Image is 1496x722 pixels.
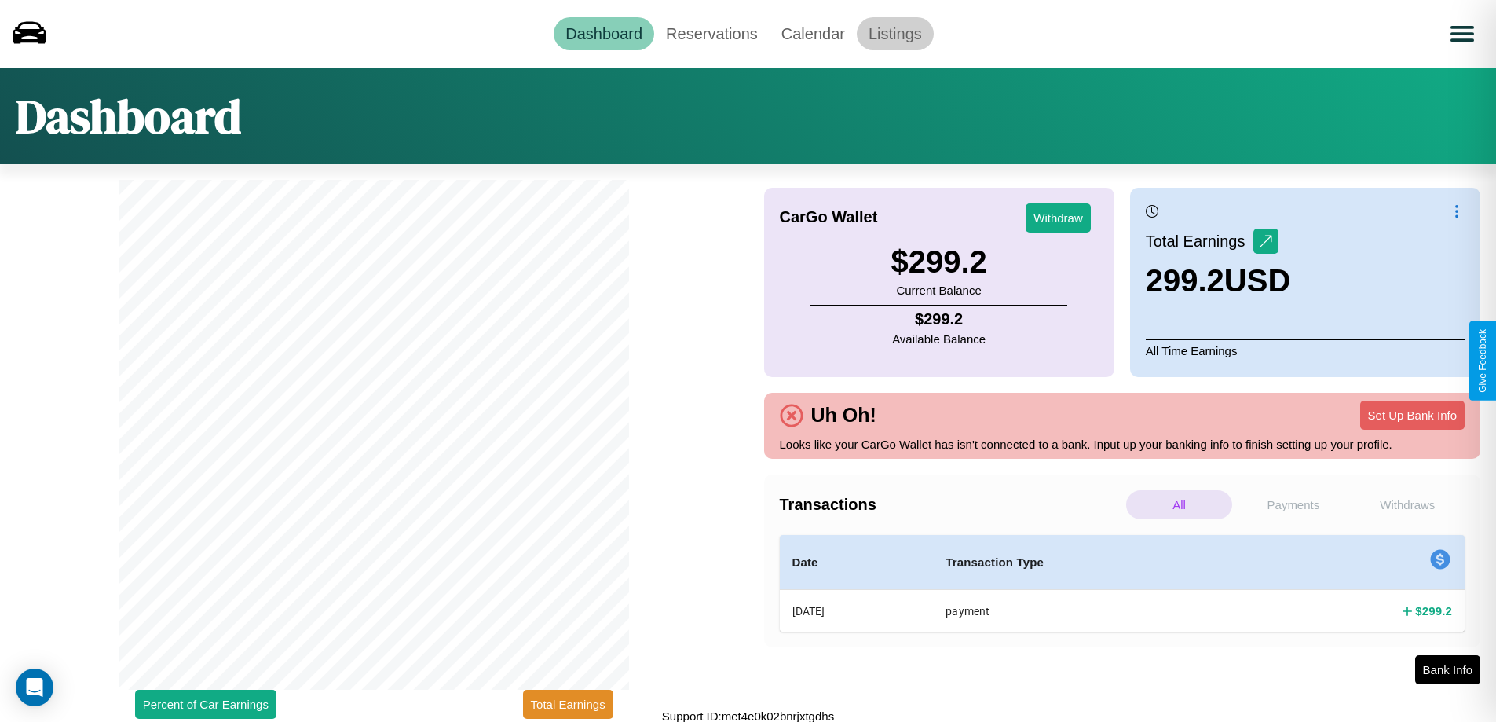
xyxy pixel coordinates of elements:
[1415,603,1452,619] h4: $ 299.2
[1126,490,1232,519] p: All
[1026,203,1091,233] button: Withdraw
[780,496,1122,514] h4: Transactions
[803,404,884,427] h4: Uh Oh!
[1360,401,1465,430] button: Set Up Bank Info
[933,590,1259,632] th: payment
[1415,655,1480,684] button: Bank Info
[892,328,986,350] p: Available Balance
[1477,329,1488,393] div: Give Feedback
[770,17,857,50] a: Calendar
[857,17,934,50] a: Listings
[1146,339,1465,361] p: All Time Earnings
[1146,263,1291,299] h3: 299.2 USD
[946,553,1246,572] h4: Transaction Type
[1146,227,1253,255] p: Total Earnings
[1240,490,1346,519] p: Payments
[16,84,241,148] h1: Dashboard
[780,590,934,632] th: [DATE]
[780,208,878,226] h4: CarGo Wallet
[654,17,770,50] a: Reservations
[780,434,1465,455] p: Looks like your CarGo Wallet has isn't connected to a bank. Input up your banking info to finish ...
[892,310,986,328] h4: $ 299.2
[1440,12,1484,56] button: Open menu
[16,669,53,706] div: Open Intercom Messenger
[891,244,986,280] h3: $ 299.2
[554,17,654,50] a: Dashboard
[135,690,276,719] button: Percent of Car Earnings
[523,690,613,719] button: Total Earnings
[792,553,921,572] h4: Date
[780,535,1465,632] table: simple table
[891,280,986,301] p: Current Balance
[1355,490,1461,519] p: Withdraws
